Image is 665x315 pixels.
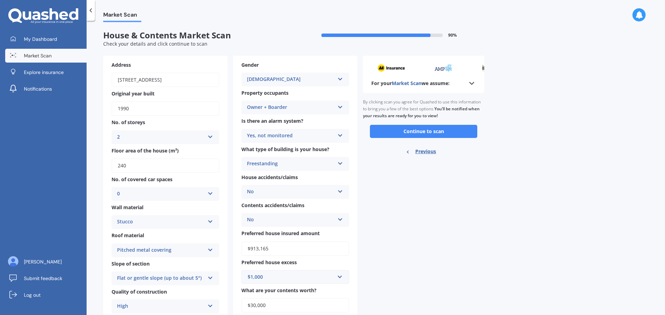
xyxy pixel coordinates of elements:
[370,125,477,138] button: Continue to scan
[241,287,317,294] span: What are your contents worth?
[241,146,329,152] span: What type of building is your house?
[5,32,87,46] a: My Dashboard
[112,288,167,295] span: Quality of construction
[241,174,298,180] span: House accidents/claims
[112,176,172,183] span: No. of covered car spaces
[112,147,179,154] span: Floor area of the house (m²)
[24,291,41,298] span: Log out
[392,80,422,86] span: Market Scan
[415,146,436,157] span: Previous
[117,190,205,198] div: 0
[371,80,450,87] b: For your we assume:
[5,255,87,269] a: [PERSON_NAME]
[103,30,294,40] span: House & Contents Market Scan
[5,271,87,285] a: Submit feedback
[248,273,335,281] div: $1,000
[112,232,144,239] span: Roof material
[471,64,490,72] img: initio_sm.webp
[363,93,484,125] div: By clicking scan you agree for Quashed to use this information to bring you a few of the best opt...
[247,75,335,84] div: [DEMOGRAPHIC_DATA]
[247,188,335,196] div: No
[103,11,141,21] span: Market Scan
[24,275,62,282] span: Submit feedback
[5,65,87,79] a: Explore insurance
[247,132,335,140] div: Yes, not monitored
[112,62,131,68] span: Address
[5,82,87,96] a: Notifications
[8,256,18,267] img: AOh14Gh2W273NKqhEbfIJhiGpnQ6kjupn9Ac9BCtTJ1Z3w=s96-c
[423,64,442,72] img: amp_sm.png
[366,64,394,72] img: aa_sm.webp
[247,103,335,112] div: Owner + Boarder
[241,62,259,68] span: Gender
[117,274,205,282] div: Flat or gentle slope (up to about 5°)
[24,258,62,265] span: [PERSON_NAME]
[112,119,145,126] span: No. of storeys
[363,106,480,119] b: You’ll be notified when your results are ready for you to view!
[241,90,289,96] span: Property occupants
[112,260,150,267] span: Slope of section
[24,85,52,92] span: Notifications
[117,246,205,254] div: Pitched metal covering
[112,158,219,173] input: Enter floor area
[24,69,64,76] span: Explore insurance
[112,204,143,211] span: Wall material
[241,259,297,266] span: Preferred house excess
[247,160,335,168] div: Freestanding
[117,302,205,311] div: High
[117,133,205,141] div: 2
[241,230,320,237] span: Preferred house insured amount
[448,33,457,38] span: 90 %
[241,118,303,124] span: Is there an alarm system?
[5,49,87,63] a: Market Scan
[112,90,154,97] span: Original year built
[103,40,207,47] span: Check your details and click continue to scan
[117,218,205,226] div: Stucco
[247,216,335,224] div: No
[5,288,87,302] a: Log out
[24,36,57,43] span: My Dashboard
[241,202,304,209] span: Contents accidents/claims
[24,52,52,59] span: Market Scan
